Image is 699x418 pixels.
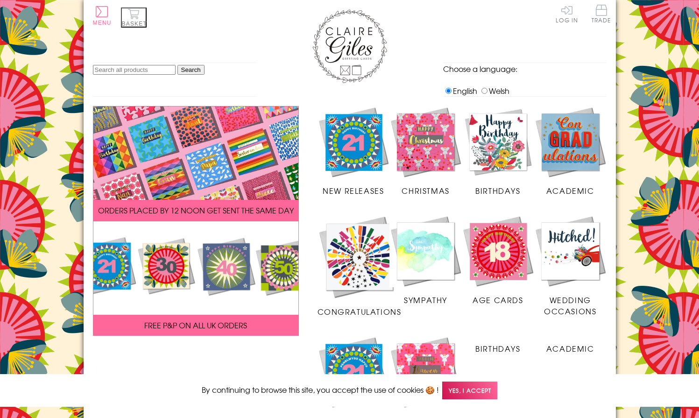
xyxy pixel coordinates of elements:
input: Welsh [481,88,487,94]
span: Congratulations [318,306,402,317]
span: Birthdays [475,343,520,354]
a: Wedding Occasions [534,215,607,317]
input: Search [177,65,205,75]
span: ORDERS PLACED BY 12 NOON GET SENT THE SAME DAY [98,205,294,216]
a: Congratulations [318,215,402,317]
a: Birthdays [462,336,534,354]
a: New Releases [318,106,390,197]
input: English [445,88,452,94]
span: Wedding Occasions [544,294,596,317]
a: Sympathy [389,215,462,305]
span: Age Cards [473,294,523,305]
label: English [443,85,477,96]
input: Search all products [93,65,176,75]
span: New Releases [323,185,384,196]
span: Menu [93,20,112,26]
p: Choose a language: [443,63,607,74]
span: Trade [592,5,611,23]
span: Birthdays [475,185,520,196]
a: Academic [534,106,607,197]
button: Menu [93,6,112,26]
span: Christmas [402,185,449,196]
span: Yes, I accept [442,382,497,400]
img: Claire Giles Greetings Cards [312,9,387,83]
span: Academic [546,185,594,196]
span: Sympathy [404,294,447,305]
a: Log In [556,5,578,23]
span: FREE P&P ON ALL UK ORDERS [144,319,247,331]
a: Age Cards [462,215,534,305]
span: Academic [546,343,594,354]
a: Christmas [389,106,462,197]
a: Trade [592,5,611,25]
a: Academic [534,336,607,354]
button: Basket [121,7,147,28]
label: Welsh [479,85,509,96]
a: Birthdays [462,106,534,197]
